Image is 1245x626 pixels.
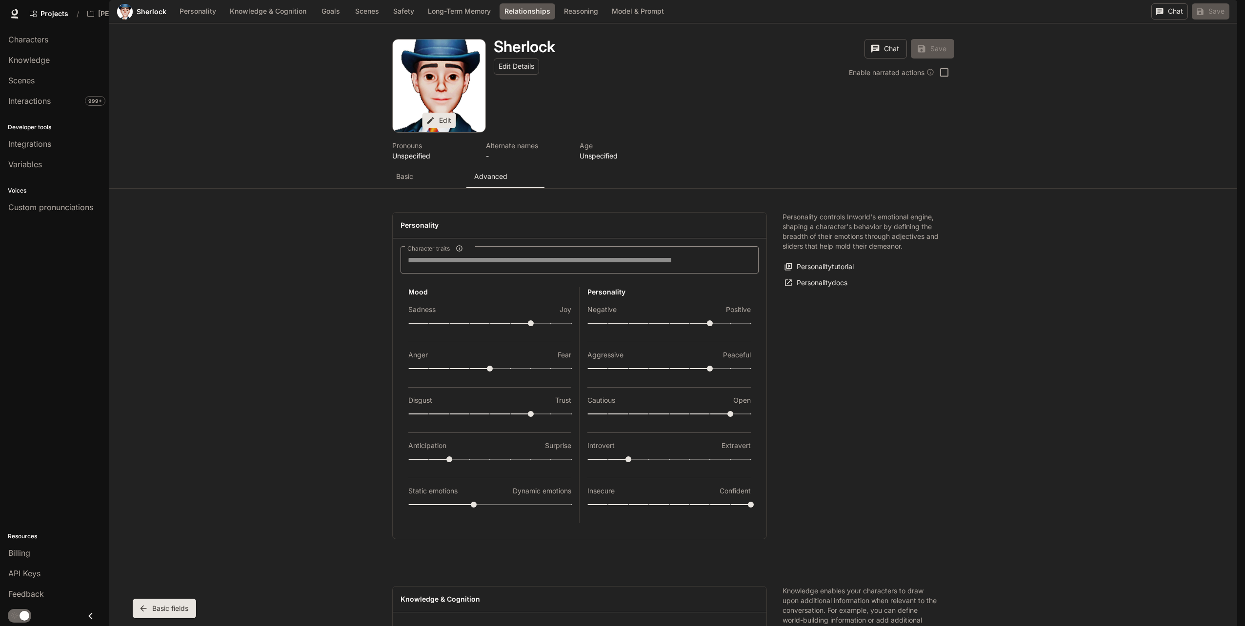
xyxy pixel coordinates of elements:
[392,140,474,161] button: Open character details dialog
[558,350,571,360] p: Fear
[401,220,759,230] h4: Personality
[423,3,496,20] button: Long-Term Memory
[580,151,662,161] p: Unspecified
[388,3,419,20] button: Safety
[726,305,751,314] p: Positive
[422,113,456,129] button: Edit
[720,486,751,496] p: Confident
[545,441,571,450] p: Surprise
[117,4,133,20] div: Avatar image
[408,350,428,360] p: Anger
[587,486,615,496] p: Insecure
[587,441,615,450] p: Introvert
[723,350,751,360] p: Peaceful
[393,39,485,132] div: Avatar image
[315,3,346,20] button: Goals
[408,486,458,496] p: Static emotions
[580,140,662,151] p: Age
[98,10,153,18] p: [PERSON_NAME]
[408,395,432,405] p: Disgust
[722,441,751,450] p: Extravert
[1151,3,1188,20] button: Chat
[494,59,539,75] button: Edit Details
[587,395,615,405] p: Cautious
[408,305,436,314] p: Sadness
[73,9,83,19] div: /
[83,4,168,23] button: All workspaces
[494,37,555,56] h1: Sherlock
[486,140,568,161] button: Open character details dialog
[408,287,571,297] h6: Mood
[607,3,669,20] button: Model & Prompt
[587,287,751,297] h6: Personality
[555,395,571,405] p: Trust
[587,350,623,360] p: Aggressive
[587,305,617,314] p: Negative
[783,275,850,291] a: Personalitydocs
[500,3,555,20] button: Relationships
[350,3,384,20] button: Scenes
[783,259,856,275] button: Personalitytutorial
[396,172,413,181] p: Basic
[393,39,485,132] button: Open character avatar dialog
[474,172,507,181] p: Advanced
[401,594,759,604] h4: Knowledge & Cognition
[486,140,568,151] p: Alternate names
[392,151,474,161] p: Unspecified
[453,242,466,255] button: Character traits
[864,39,907,59] button: Chat
[559,3,603,20] button: Reasoning
[137,8,166,15] a: Sherlock
[580,140,662,161] button: Open character details dialog
[392,140,474,151] p: Pronouns
[40,10,68,18] span: Projects
[408,441,446,450] p: Anticipation
[783,212,939,251] p: Personality controls Inworld's emotional engine, shaping a character's behavior by defining the b...
[225,3,311,20] button: Knowledge & Cognition
[133,599,196,618] button: Basic fields
[733,395,751,405] p: Open
[25,4,73,23] a: Go to projects
[407,244,450,253] span: Character traits
[175,3,221,20] button: Personality
[486,151,568,161] p: -
[494,39,555,55] button: Open character details dialog
[117,4,133,20] button: Open character avatar dialog
[560,305,571,314] p: Joy
[513,486,571,496] p: Dynamic emotions
[849,67,934,78] div: Enable narrated actions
